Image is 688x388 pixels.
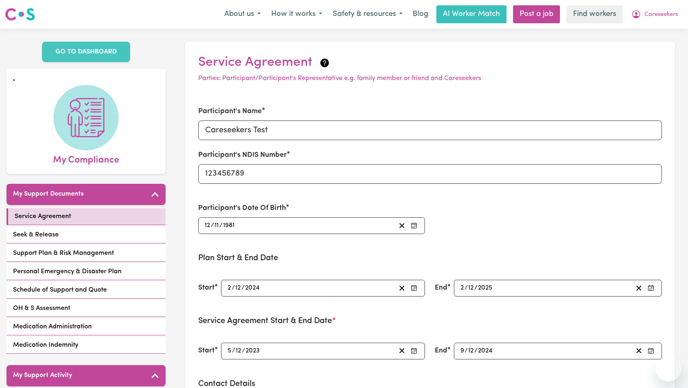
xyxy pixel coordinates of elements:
input: -- [227,345,232,356]
input: -- [460,345,465,356]
a: OH & S Assessment [7,300,166,317]
a: Seek & Release [7,227,166,243]
h2: Service Agreement [198,55,662,70]
a: Service Agreement [7,208,166,225]
span: Medication Indemnity [13,340,78,350]
span: Service Agreement [15,212,71,221]
input: -- [460,283,465,294]
span: / [474,284,478,292]
span: / [465,347,468,355]
span: / [232,284,235,292]
span: Careseekers [644,10,678,19]
input: -- [235,345,242,356]
span: Personal Emergency & Disaster Plan [13,267,122,277]
a: AI Worker Match [436,5,507,23]
span: Seek & Release [13,230,59,240]
span: Medication Administration [13,322,92,332]
span: / [242,347,245,355]
label: End [435,283,447,293]
span: / [465,284,468,292]
input: -- [235,283,241,294]
h3: Service Agreement Start & End Date [198,316,662,326]
a: Post a job [513,5,560,23]
input: ---- [223,220,235,231]
button: My Support Documents [7,184,166,205]
iframe: Button to launch messaging window [655,355,681,381]
label: Start [198,283,215,293]
span: / [241,284,245,292]
a: Find workers [566,5,623,23]
a: GO TO DASHBOARD [42,42,130,62]
input: ---- [478,345,493,356]
a: Medication Indemnity [7,337,166,354]
a: Blog [408,5,433,23]
a: Careseekers logo [5,5,35,24]
span: Support Plan & Risk Management [13,248,114,258]
input: -- [227,283,232,294]
span: My Compliance [53,150,119,167]
label: Participant's Date Of Birth [198,203,286,214]
input: -- [468,345,474,356]
button: My Support Activity [7,365,166,386]
input: -- [204,220,211,231]
span: Schedule of Support and Quote [13,285,107,295]
input: ---- [245,345,261,356]
button: Safety & resources [327,6,408,23]
p: Parties: Participant/Participant's Representative e.g. family member or friend and Careseekers [198,74,662,83]
label: Participant's Name [198,106,262,117]
a: Medication Administration [7,319,166,335]
h5: My Support Documents [13,190,84,198]
button: About us [219,6,266,23]
a: My Compliance [13,85,159,167]
label: End [435,346,447,356]
span: / [211,222,214,229]
img: Careseekers logo [5,7,35,22]
a: Schedule of Support and Quote [7,282,166,299]
input: ---- [245,283,261,294]
h5: My Support Activity [13,372,72,379]
span: / [474,347,478,355]
input: ---- [478,283,493,294]
h3: Plan Start & End Date [198,254,662,263]
a: Personal Emergency & Disaster Plan [7,263,166,280]
label: Start [198,346,215,356]
a: Support Plan & Risk Management [7,245,166,262]
span: / [219,222,223,229]
input: -- [214,220,219,231]
span: OH & S Assessment [13,303,70,313]
label: Participant's NDIS Number [198,150,287,161]
span: / [232,347,235,355]
button: How it works [266,6,327,23]
button: My Account [626,6,683,23]
input: -- [468,283,474,294]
